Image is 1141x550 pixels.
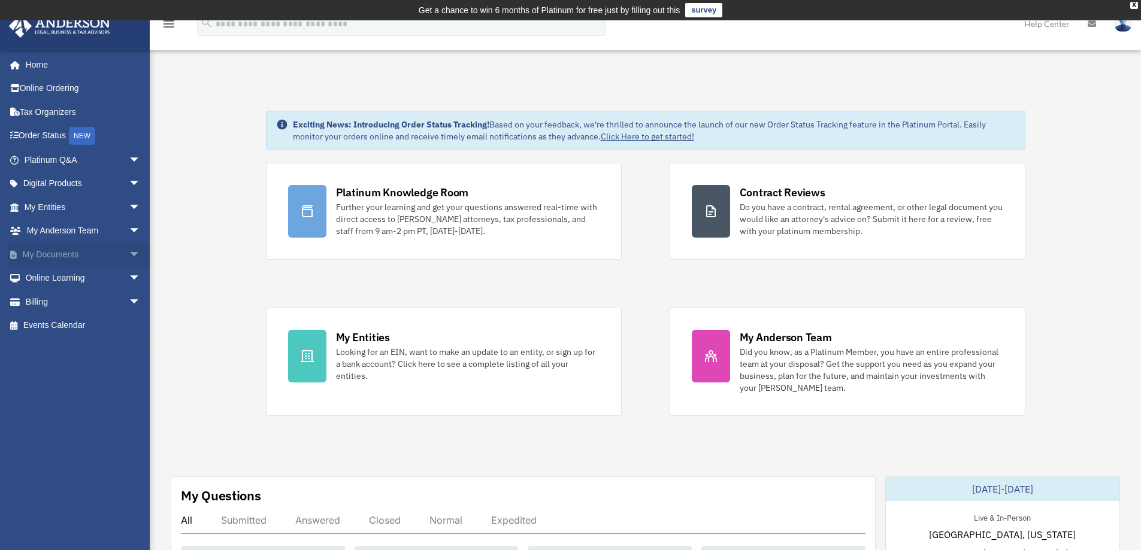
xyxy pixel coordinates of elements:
[336,330,390,345] div: My Entities
[266,308,622,416] a: My Entities Looking for an EIN, want to make an update to an entity, or sign up for a bank accoun...
[295,514,340,526] div: Answered
[293,119,489,130] strong: Exciting News: Introducing Order Status Tracking!
[601,131,694,142] a: Click Here to get started!
[670,163,1025,260] a: Contract Reviews Do you have a contract, rental agreement, or other legal document you would like...
[336,201,600,237] div: Further your learning and get your questions answered real-time with direct access to [PERSON_NAM...
[8,100,159,124] a: Tax Organizers
[419,3,680,17] div: Get a chance to win 6 months of Platinum for free just by filling out this
[8,195,159,219] a: My Entitiesarrow_drop_down
[8,266,159,290] a: Online Learningarrow_drop_down
[740,201,1003,237] div: Do you have a contract, rental agreement, or other legal document you would like an attorney's ad...
[8,172,159,196] a: Digital Productsarrow_drop_down
[162,21,176,31] a: menu
[129,195,153,220] span: arrow_drop_down
[181,514,192,526] div: All
[221,514,267,526] div: Submitted
[491,514,537,526] div: Expedited
[293,118,1015,142] div: Based on your feedback, we're thrilled to announce the launch of our new Order Status Tracking fe...
[336,346,600,382] div: Looking for an EIN, want to make an update to an entity, or sign up for a bank account? Click her...
[8,242,159,266] a: My Documentsarrow_drop_down
[129,148,153,172] span: arrow_drop_down
[1130,2,1138,9] div: close
[8,124,159,148] a: Order StatusNEW
[429,514,462,526] div: Normal
[8,314,159,338] a: Events Calendar
[181,487,261,505] div: My Questions
[8,219,159,243] a: My Anderson Teamarrow_drop_down
[129,266,153,291] span: arrow_drop_down
[740,185,825,200] div: Contract Reviews
[8,77,159,101] a: Online Ordering
[964,511,1040,523] div: Live & In-Person
[685,3,722,17] a: survey
[8,53,153,77] a: Home
[266,163,622,260] a: Platinum Knowledge Room Further your learning and get your questions answered real-time with dire...
[200,16,213,29] i: search
[369,514,401,526] div: Closed
[929,527,1076,542] span: [GEOGRAPHIC_DATA], [US_STATE]
[740,330,832,345] div: My Anderson Team
[740,346,1003,394] div: Did you know, as a Platinum Member, you have an entire professional team at your disposal? Get th...
[1114,15,1132,32] img: User Pic
[8,148,159,172] a: Platinum Q&Aarrow_drop_down
[129,290,153,314] span: arrow_drop_down
[670,308,1025,416] a: My Anderson Team Did you know, as a Platinum Member, you have an entire professional team at your...
[886,477,1119,501] div: [DATE]-[DATE]
[8,290,159,314] a: Billingarrow_drop_down
[129,172,153,196] span: arrow_drop_down
[5,14,114,38] img: Anderson Advisors Platinum Portal
[129,242,153,267] span: arrow_drop_down
[69,127,95,145] div: NEW
[336,185,469,200] div: Platinum Knowledge Room
[129,219,153,244] span: arrow_drop_down
[162,17,176,31] i: menu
